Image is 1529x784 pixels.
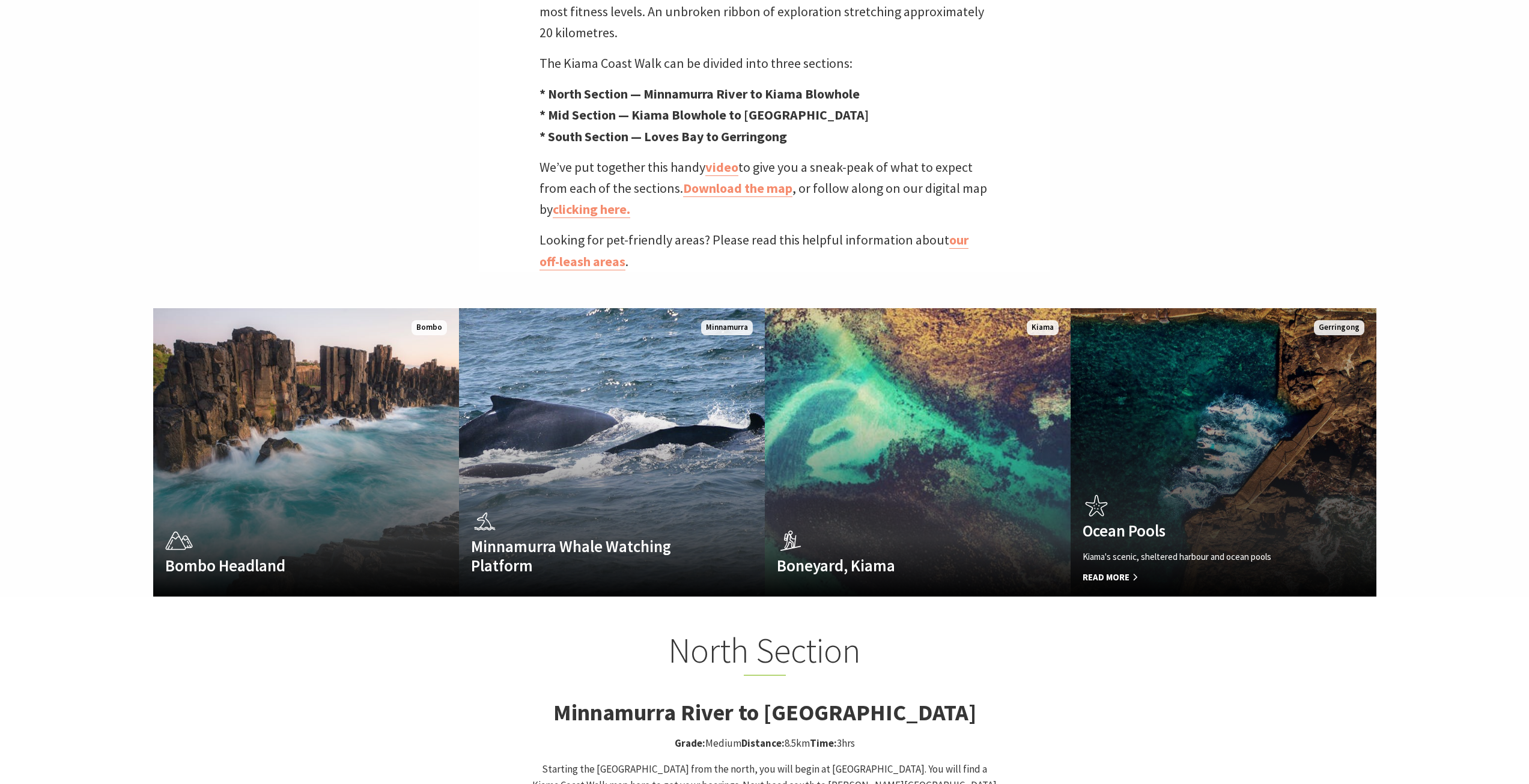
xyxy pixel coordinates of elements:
[1083,570,1319,585] span: Read More
[1314,320,1364,335] span: Gerringong
[540,85,860,102] strong: * North Section — Minnamurra River to Kiama Blowhole
[540,157,990,220] p: We’ve put together this handy to give you a sneak-peak of what to expect from each of the section...
[540,53,990,74] p: The Kiama Coast Walk can be divided into three sections:
[705,159,738,176] a: video
[529,735,1000,752] p: Medium 8.5km 3hrs
[165,556,401,575] h4: Bombo Headland
[777,584,1013,598] p: Exploring the secluded beauty of Boneyard
[553,201,630,218] a: clicking here.
[683,180,792,197] a: Download the map
[153,308,459,597] a: Bombo Headland Bombo
[540,231,968,270] a: our off-leash areas
[741,737,785,750] strong: Distance:
[675,737,705,750] strong: Grade:
[1083,550,1319,564] p: Kiama's scenic, sheltered harbour and ocean pools
[810,737,837,750] strong: Time:
[765,308,1071,597] a: Boneyard, Kiama Exploring the secluded beauty of Boneyard Kiama
[529,630,1000,676] h2: North Section
[412,320,447,335] span: Bombo
[777,556,1013,575] h4: Boneyard, Kiama
[540,128,787,145] strong: * South Section — Loves Bay to Gerringong
[1071,308,1376,597] a: Ocean Pools Kiama's scenic, sheltered harbour and ocean pools Read More Gerringong
[459,308,765,597] a: Minnamurra Whale Watching Platform Minnamurra
[1083,521,1319,540] h4: Ocean Pools
[471,536,707,576] h4: Minnamurra Whale Watching Platform
[540,229,990,272] p: Looking for pet-friendly areas? Please read this helpful information about .
[553,698,976,726] strong: Minnamurra River to [GEOGRAPHIC_DATA]
[540,106,869,123] strong: * Mid Section — Kiama Blowhole to [GEOGRAPHIC_DATA]
[701,320,753,335] span: Minnamurra
[1027,320,1059,335] span: Kiama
